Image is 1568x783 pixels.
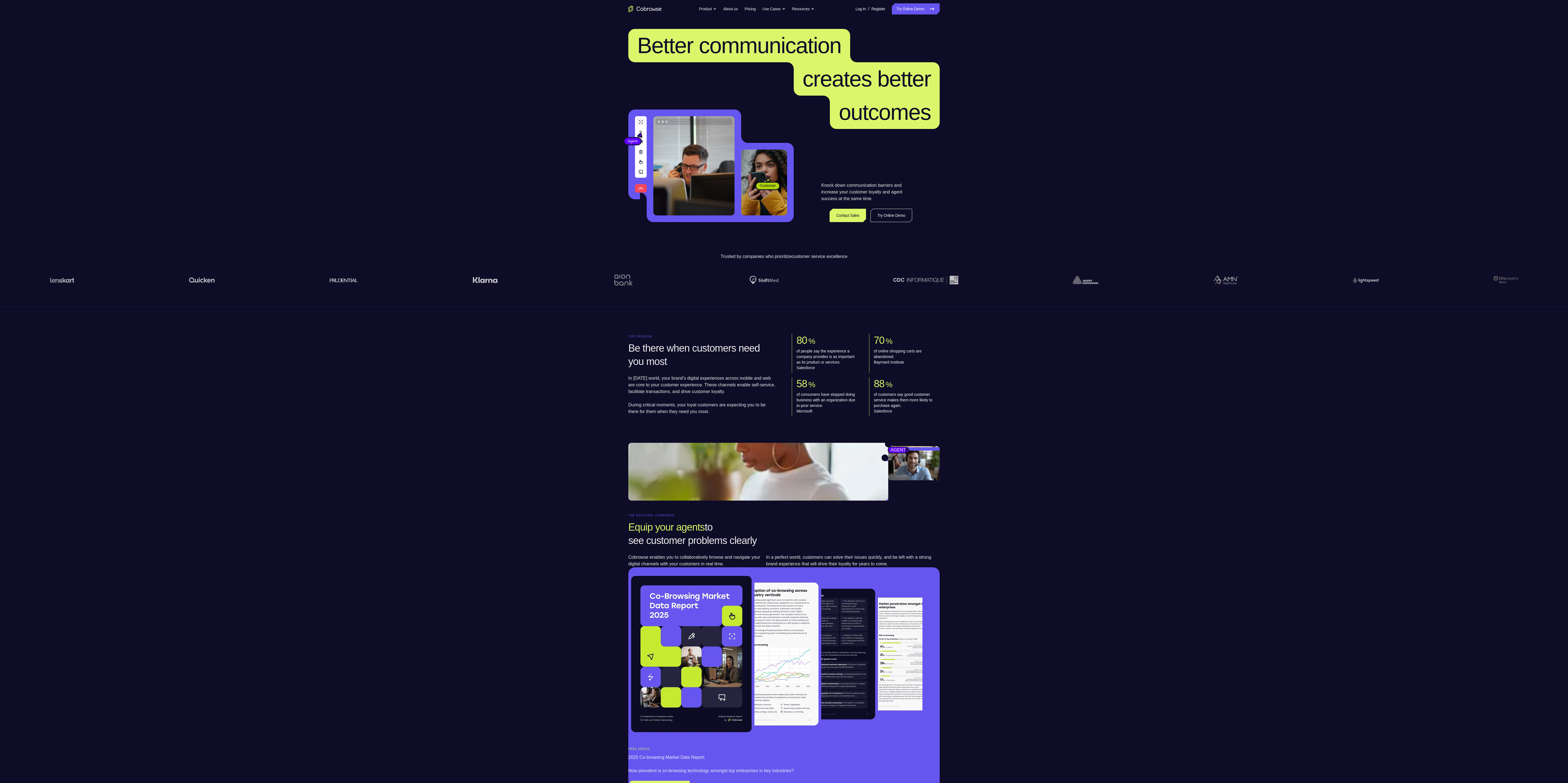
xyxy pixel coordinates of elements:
p: of online shopping carts are abandoned. [874,348,935,365]
img: A customer holding their phone [741,150,787,215]
p: During critical moments, your loyal customers are expecting you to be there for them when they ne... [628,402,776,415]
span: Better communication [637,33,841,58]
span: 70 [874,335,884,346]
span: Salesforce [874,408,935,414]
img: Discovery Bank [1472,274,1497,286]
img: Lightspeed [1332,277,1357,283]
button: Product [699,3,717,14]
span: Baymard Institute [874,359,935,365]
img: AMN Healthcare [1192,276,1217,284]
span: % [886,380,892,389]
h2: Be there when customers need you most [628,342,776,368]
p: of people say the experience a company provides is as important as its product or services. [797,348,858,371]
a: Contact Sales [830,209,866,222]
p: of customers say good customer service makes them more likely to purchase again. [874,392,935,414]
h2: to see customer problems clearly [628,521,940,547]
p: In [DATE] world, your brand’s digital experiences across mobile and web are core to your customer... [628,375,776,395]
img: Klarna [451,277,477,284]
span: Customer [756,183,779,188]
span: 58 [797,378,807,389]
img: quicken [168,276,194,284]
span: creates better [803,66,931,91]
span: / [868,6,869,12]
button: Use Cases [762,3,785,14]
span: customer service excellence [792,254,847,259]
img: A customer looking at their smartphone [628,443,888,501]
img: A series of tools used in co-browsing sessions [635,116,647,193]
p: How prevalent is co-browsing technology amongst top enterprises in key industries? [628,767,940,774]
p: The problem [628,335,776,338]
span: Microsoft [797,408,858,414]
span: % [808,380,815,389]
span: agent [888,447,908,453]
img: prudential [309,278,337,282]
p: of consumers have stopped doing business with an organization due to poor service. [797,392,858,414]
a: Try Online Demo [870,209,912,222]
span: 88 [874,378,884,389]
a: About us [723,3,738,14]
img: An agent wearing a headset [888,446,940,480]
a: Try Online Demo [892,3,940,14]
h2: 2025 Co-browsing Market Data Report [628,754,940,761]
a: Pricing [745,3,756,14]
p: The solution: Cobrowse [628,514,940,517]
p: In a perfect world, customers can solve their issues quickly, and be left with a strong brand exp... [766,554,940,567]
img: Aion Bank [591,269,614,291]
span: Agent [624,138,641,144]
img: A customer support agent talking on the phone [653,116,735,215]
img: Shiftmed [728,276,757,284]
span: Salesforce [797,365,858,371]
span: % [808,337,815,345]
p: Cobrowse enables you to collaboratively browse and navigate your digital channels with your custo... [628,554,766,567]
img: avery-dennison [1052,276,1077,284]
a: Register [872,3,885,14]
img: Co-browsing market overview report book pages [628,567,922,741]
span: % [886,337,892,345]
span: Equip your agents [628,521,705,533]
p: Knock down communication barriers and increase your customer loyalty and agent success at the sam... [821,182,912,202]
a: Log In [855,3,866,14]
img: CDC Informatique [872,276,937,284]
p: Free ebook [628,747,940,751]
span: outcomes [839,100,931,125]
a: Go to the home page [628,6,662,12]
span: 80 [797,335,807,346]
button: Resources [792,3,815,14]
